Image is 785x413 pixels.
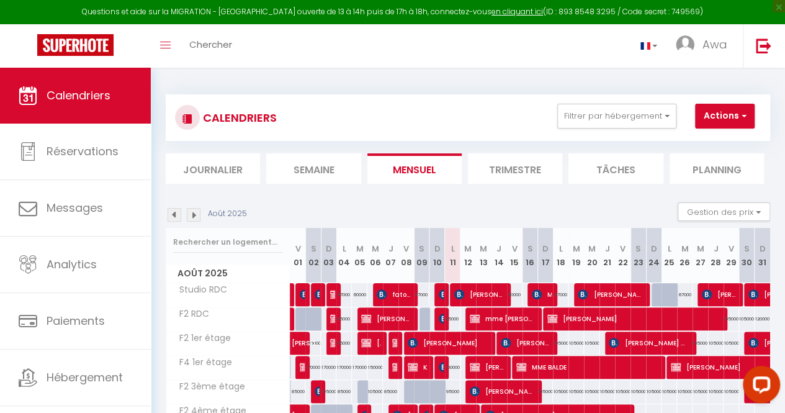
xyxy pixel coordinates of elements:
div: 85000 [383,380,398,403]
span: Août 2025 [166,265,290,283]
th: 16 [523,228,538,283]
h3: CALENDRIERS [200,104,277,132]
span: Awa [702,37,727,52]
th: 19 [568,228,584,283]
abbr: L [343,243,346,255]
div: 105000 [677,380,693,403]
div: 120000 [755,307,770,330]
span: F2 3ème étage [168,380,248,394]
div: 105000 [553,332,568,355]
div: 170000 [352,356,367,379]
span: [PERSON_NAME] [330,307,335,330]
button: Filtrer par hébergement [557,104,676,129]
div: 170000 [336,356,352,379]
li: Planning [670,153,764,184]
th: 08 [398,228,414,283]
th: 15 [507,228,523,283]
th: 03 [321,228,336,283]
abbr: V [729,243,734,255]
img: logout [756,38,771,53]
abbr: M [681,243,688,255]
th: 20 [584,228,599,283]
th: 10 [429,228,445,283]
div: 150000 [445,356,460,379]
span: Mame [PERSON_NAME] [532,283,552,306]
a: ... Awa [666,24,743,68]
abbr: J [713,243,718,255]
div: 60000 [352,283,367,306]
div: 95000 [336,332,352,355]
abbr: J [388,243,393,255]
span: [PERSON_NAME] N’[PERSON_NAME] [609,331,688,355]
abbr: S [744,243,750,255]
span: mme [PERSON_NAME] [470,307,534,330]
span: [PERSON_NAME] [315,283,320,306]
th: 05 [352,228,367,283]
div: 105000 [739,307,755,330]
p: Août 2025 [208,208,247,220]
div: 85000 [290,380,306,403]
th: 25 [662,228,677,283]
a: [PERSON_NAME] [285,283,292,307]
li: Trimestre [468,153,562,184]
span: [PERSON_NAME] [392,331,397,355]
div: 105000 [615,380,630,403]
th: 28 [708,228,724,283]
th: 14 [491,228,507,283]
span: Studio RDC [168,283,230,297]
span: [PERSON_NAME] [361,307,411,330]
span: [PERSON_NAME] [330,283,335,306]
div: 105000 [568,332,584,355]
th: 23 [630,228,646,283]
div: 105000 [662,380,677,403]
div: 105000 [708,380,724,403]
th: 07 [383,228,398,283]
span: Calendriers [47,88,110,103]
th: 18 [553,228,568,283]
img: Super Booking [37,34,114,56]
div: 105000 [553,380,568,403]
abbr: D [542,243,549,255]
th: 21 [599,228,615,283]
div: 67000 [553,283,568,306]
a: [PERSON_NAME] [285,307,292,331]
div: 67000 [414,283,429,306]
div: 105000 [630,380,646,403]
abbr: M [588,243,596,255]
span: [PERSON_NAME] [300,355,305,379]
div: 105000 [367,380,383,403]
span: BARA MBOUP [330,331,335,355]
abbr: L [559,243,563,255]
span: [PERSON_NAME] [578,283,642,306]
div: 105000 [693,332,708,355]
span: Chercher [189,38,232,51]
li: Journalier [166,153,260,184]
th: 01 [290,228,306,283]
a: [PERSON_NAME] [285,332,301,355]
div: 67000 [336,283,352,306]
abbr: V [620,243,626,255]
div: 150000 [367,356,383,379]
div: 105000 [584,332,599,355]
span: [PERSON_NAME] [408,331,487,355]
abbr: M [696,243,704,255]
div: 105000 [693,380,708,403]
span: [PERSON_NAME] [470,355,505,379]
abbr: M [573,243,580,255]
abbr: L [451,243,454,255]
span: [PERSON_NAME] [PERSON_NAME] [439,355,444,379]
abbr: S [310,243,316,255]
abbr: J [496,243,501,255]
iframe: LiveChat chat widget [733,361,785,413]
span: [PERSON_NAME] [PERSON_NAME] [702,283,737,306]
span: MME BALDE [516,355,655,379]
th: 04 [336,228,352,283]
span: [PERSON_NAME] [PERSON_NAME] [470,379,534,403]
th: 06 [367,228,383,283]
span: F2 RDC [168,307,215,321]
div: 105000 [646,380,662,403]
abbr: J [605,243,610,255]
th: 13 [476,228,491,283]
div: 105000 [599,380,615,403]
